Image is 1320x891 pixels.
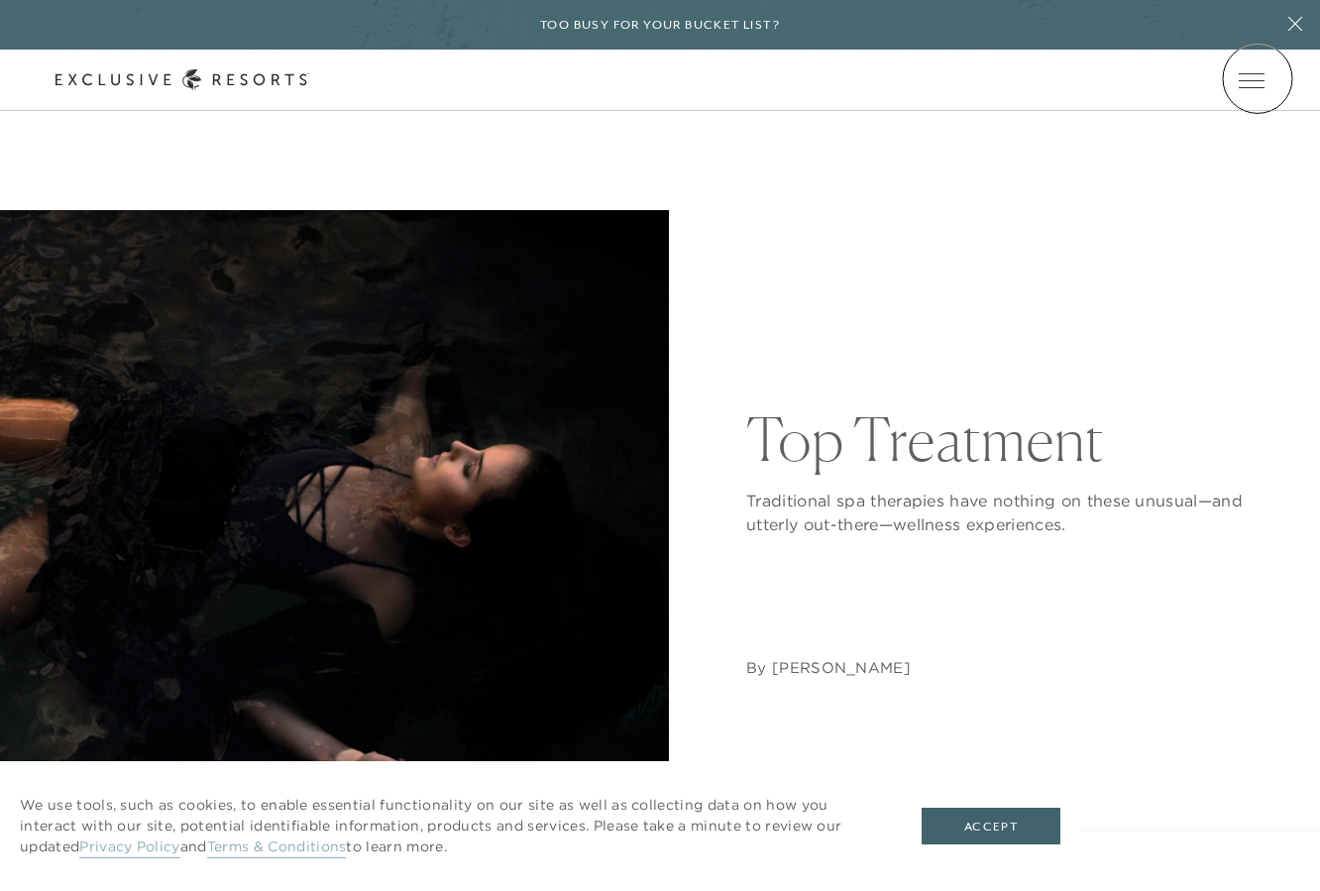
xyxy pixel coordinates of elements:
p: Traditional spa therapies have nothing on these unusual—and utterly out-there—wellness experiences. [746,489,1265,536]
address: By [PERSON_NAME] [746,658,911,678]
button: Open navigation [1239,73,1265,87]
h6: Too busy for your bucket list? [540,16,780,35]
button: Accept [922,808,1060,845]
a: Privacy Policy [79,837,179,858]
a: Terms & Conditions [207,837,347,858]
h1: Top Treatment [746,409,1265,469]
p: We use tools, such as cookies, to enable essential functionality on our site as well as collectin... [20,795,882,857]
